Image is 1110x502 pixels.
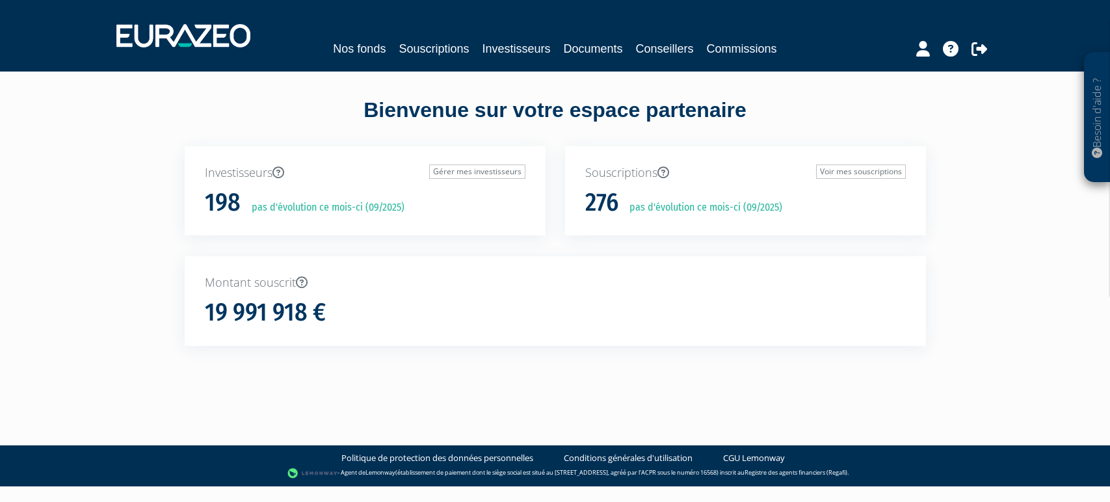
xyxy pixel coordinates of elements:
[745,468,847,477] a: Registre des agents financiers (Regafi)
[585,189,618,217] h1: 276
[205,299,326,326] h1: 19 991 918 €
[243,200,404,215] p: pas d'évolution ce mois-ci (09/2025)
[723,452,785,464] a: CGU Lemonway
[482,40,550,58] a: Investisseurs
[341,452,533,464] a: Politique de protection des données personnelles
[116,24,250,47] img: 1732889491-logotype_eurazeo_blanc_rvb.png
[816,165,906,179] a: Voir mes souscriptions
[13,467,1097,480] div: - Agent de (établissement de paiement dont le siège social est situé au [STREET_ADDRESS], agréé p...
[585,165,906,181] p: Souscriptions
[365,468,395,477] a: Lemonway
[287,467,337,480] img: logo-lemonway.png
[564,40,623,58] a: Documents
[399,40,469,58] a: Souscriptions
[175,96,936,146] div: Bienvenue sur votre espace partenaire
[429,165,525,179] a: Gérer mes investisseurs
[205,189,241,217] h1: 198
[636,40,694,58] a: Conseillers
[205,165,525,181] p: Investisseurs
[620,200,782,215] p: pas d'évolution ce mois-ci (09/2025)
[333,40,386,58] a: Nos fonds
[1090,59,1105,176] p: Besoin d'aide ?
[205,274,906,291] p: Montant souscrit
[564,452,693,464] a: Conditions générales d'utilisation
[707,40,777,58] a: Commissions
